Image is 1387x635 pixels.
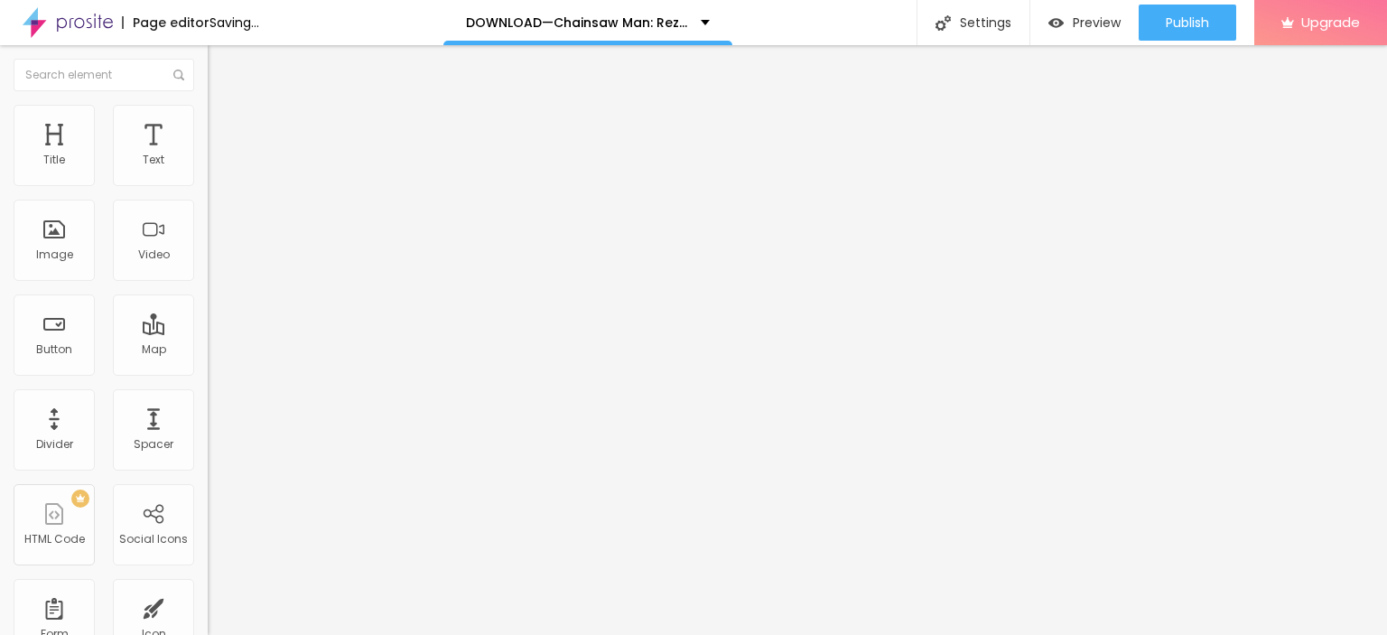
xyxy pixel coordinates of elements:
div: Divider [36,438,73,451]
div: Saving... [209,16,259,29]
div: Spacer [134,438,173,451]
img: view-1.svg [1048,15,1064,31]
button: Publish [1139,5,1236,41]
input: Search element [14,59,194,91]
img: Icone [936,15,951,31]
div: HTML Code [24,533,85,546]
div: Image [36,248,73,261]
span: Upgrade [1301,14,1360,30]
button: Preview [1030,5,1139,41]
div: Map [142,343,166,356]
span: Preview [1073,15,1121,30]
div: Video [138,248,170,261]
div: Social Icons [119,533,188,546]
p: DOWNLOAD—Chainsaw Man: Reze Arc- 2025 FullMovie Free Tamil+Hindi+Telugu Bollyflix in Filmyzilla V... [466,16,687,29]
div: Title [43,154,65,166]
div: Text [143,154,164,166]
div: Button [36,343,72,356]
div: Page editor [122,16,209,29]
img: Icone [173,70,184,80]
span: Publish [1166,15,1209,30]
iframe: Editor [208,45,1387,635]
